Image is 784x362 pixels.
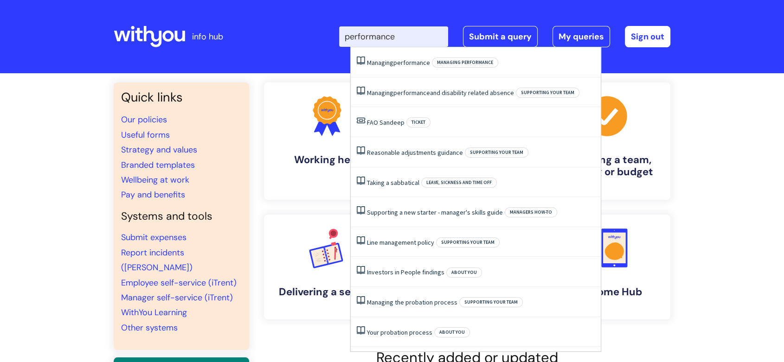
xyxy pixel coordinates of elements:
[121,174,189,185] a: Wellbeing at work
[121,322,178,333] a: Other systems
[121,247,193,273] a: Report incidents ([PERSON_NAME])
[367,298,457,306] a: Managing the probation process
[463,26,538,47] a: Submit a query
[367,118,405,127] a: FAO Sandeep
[367,89,514,97] a: Managingperformanceand disability related absence
[367,178,419,187] a: Taking a sabbatical
[367,148,463,157] a: Reasonable adjustments guidance
[367,238,434,247] a: Line management policy
[432,57,498,68] span: Managing performance
[553,26,610,47] a: My queries
[625,26,670,47] a: Sign out
[406,117,431,127] span: Ticket
[264,215,390,319] a: Delivering a service
[121,277,237,288] a: Employee self-service (iTrent)
[339,26,670,47] div: | -
[436,237,500,248] span: Supporting your team
[271,286,383,298] h4: Delivering a service
[121,90,242,105] h3: Quick links
[459,297,523,307] span: Supporting your team
[121,144,197,155] a: Strategy and values
[121,292,233,303] a: Manager self-service (iTrent)
[552,286,663,298] h4: Welcome Hub
[367,208,503,216] a: Supporting a new starter - manager's skills guide
[505,207,557,217] span: Managers how-to
[544,83,670,200] a: Managing a team, building or budget
[271,154,383,166] h4: Working here
[264,83,390,200] a: Working here
[367,328,432,337] a: Your probation process
[465,147,528,158] span: Supporting your team
[121,129,170,140] a: Useful forms
[434,327,470,337] span: About you
[121,159,195,171] a: Branded templates
[544,215,670,319] a: Welcome Hub
[367,58,430,67] a: Managingperformance
[367,268,444,276] a: Investors in People findings
[421,178,497,188] span: Leave, sickness and time off
[121,114,167,125] a: Our policies
[393,58,430,67] span: performance
[192,29,223,44] p: info hub
[446,267,482,278] span: About you
[339,26,448,47] input: Search
[121,210,242,223] h4: Systems and tools
[552,154,663,178] h4: Managing a team, building or budget
[516,88,579,98] span: Supporting your team
[121,307,187,318] a: WithYou Learning
[121,232,186,243] a: Submit expenses
[121,189,185,200] a: Pay and benefits
[393,89,430,97] span: performance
